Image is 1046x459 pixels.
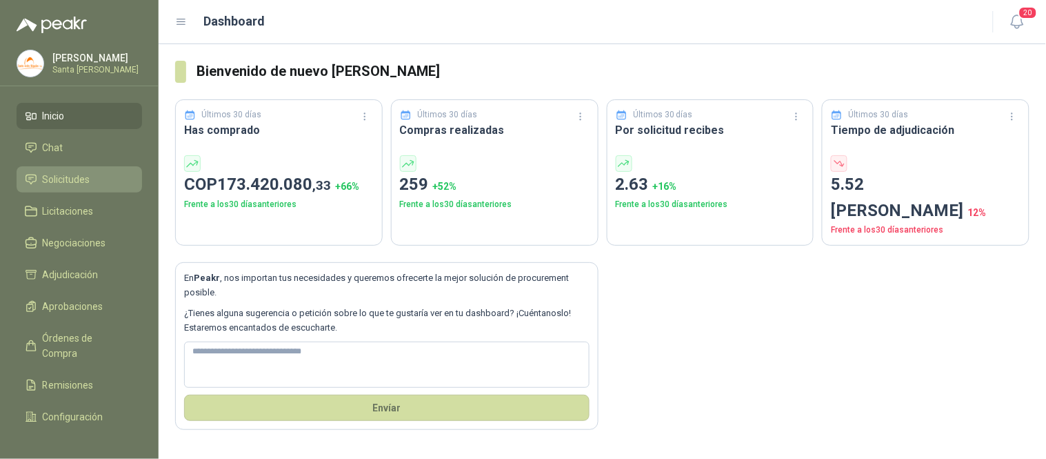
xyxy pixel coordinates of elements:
p: ¿Tienes alguna sugerencia o petición sobre lo que te gustaría ver en tu dashboard? ¡Cuéntanoslo! ... [184,306,590,335]
span: Inicio [43,108,65,124]
p: Santa [PERSON_NAME] [52,66,139,74]
p: 5.52 [PERSON_NAME] [831,172,1020,224]
h3: Has comprado [184,121,374,139]
img: Logo peakr [17,17,87,33]
a: Solicitudes [17,166,142,193]
span: + 66 % [335,181,359,192]
p: 259 [400,172,590,198]
span: Chat [43,140,63,155]
p: En , nos importan tus necesidades y queremos ofrecerte la mejor solución de procurement posible. [184,271,590,300]
span: + 16 % [653,181,677,192]
p: Frente a los 30 días anteriores [400,198,590,211]
p: Últimos 30 días [633,108,693,121]
a: Inicio [17,103,142,129]
h3: Por solicitud recibes [616,121,805,139]
span: 12 % [967,207,986,218]
p: Últimos 30 días [849,108,909,121]
a: Remisiones [17,372,142,398]
h3: Compras realizadas [400,121,590,139]
a: Licitaciones [17,198,142,224]
span: 173.420.080 [217,175,331,194]
a: Aprobaciones [17,293,142,320]
h3: Bienvenido de nuevo [PERSON_NAME] [197,61,1029,82]
a: Configuración [17,404,142,430]
p: Frente a los 30 días anteriores [184,198,374,211]
h1: Dashboard [204,12,265,31]
p: COP [184,172,374,198]
button: Envíar [184,395,590,421]
span: Adjudicación [43,267,99,282]
span: Remisiones [43,378,94,393]
p: Últimos 30 días [417,108,477,121]
a: Chat [17,135,142,161]
img: Company Logo [17,50,43,77]
span: Órdenes de Compra [43,331,129,361]
a: Negociaciones [17,230,142,256]
span: Negociaciones [43,235,106,251]
span: ,33 [312,177,331,193]
p: Frente a los 30 días anteriores [831,224,1020,237]
p: [PERSON_NAME] [52,53,139,63]
span: Licitaciones [43,204,94,219]
span: Configuración [43,409,103,424]
b: Peakr [194,273,220,283]
p: Frente a los 30 días anteriores [616,198,805,211]
button: 20 [1005,10,1029,35]
p: 2.63 [616,172,805,198]
span: Aprobaciones [43,299,103,314]
p: Últimos 30 días [202,108,262,121]
span: + 52 % [433,181,457,192]
a: Adjudicación [17,262,142,288]
span: 20 [1018,6,1038,19]
a: Órdenes de Compra [17,325,142,367]
h3: Tiempo de adjudicación [831,121,1020,139]
span: Solicitudes [43,172,90,187]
